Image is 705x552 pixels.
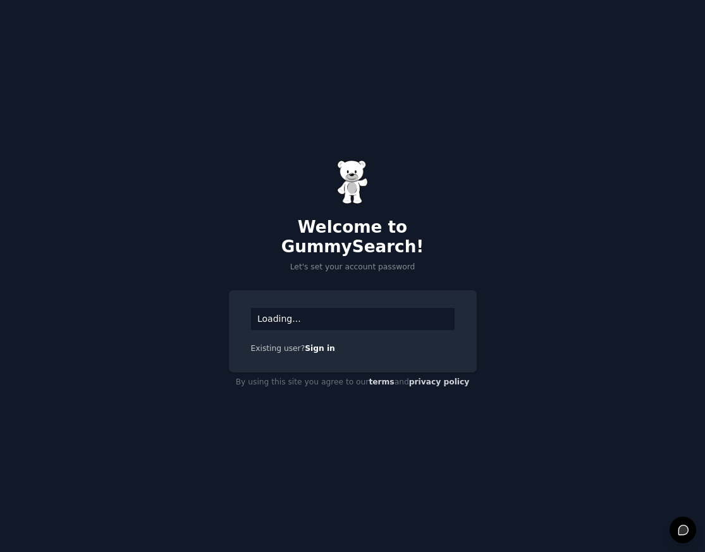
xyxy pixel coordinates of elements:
a: Sign in [305,344,335,353]
a: terms [369,377,394,386]
h2: Welcome to GummySearch! [229,218,477,257]
img: Gummy Bear [337,160,369,204]
div: By using this site you agree to our and [229,372,477,393]
p: Let's set your account password [229,262,477,273]
span: Existing user? [251,344,305,353]
div: Loading... [251,308,455,330]
a: privacy policy [409,377,470,386]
